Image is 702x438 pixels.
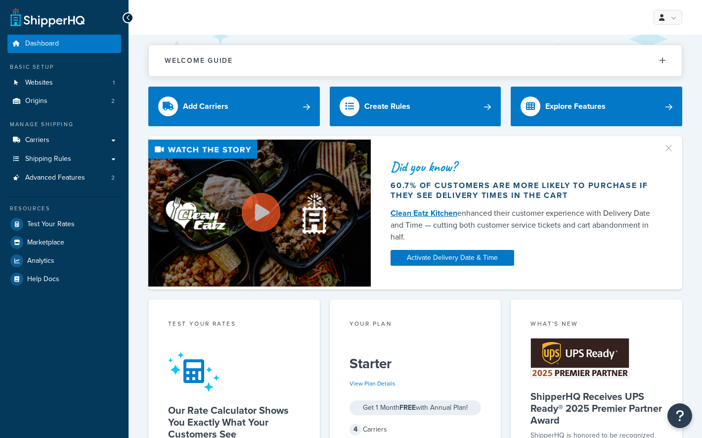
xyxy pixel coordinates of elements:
[27,275,59,284] span: Help Docs
[530,390,662,426] h5: ShipperHQ Receives UPS Ready® 2025 Premier Partner Award
[530,319,662,331] div: What's New
[391,250,514,266] a: Activate Delivery Date & Time
[113,79,115,87] span: 1
[667,403,692,428] button: Open Resource Center
[7,234,121,251] a: Marketplace
[148,140,371,287] img: Video thumbnail
[25,136,49,145] span: Carriers
[168,319,300,331] div: Test your rates
[27,220,75,229] span: Test Your Rates
[399,402,416,413] strong: FREE
[7,252,121,270] a: Analytics
[183,99,228,113] div: Add Carriers
[25,79,53,87] span: Websites
[7,74,121,92] a: Websites1
[511,87,682,126] a: Explore Features
[545,99,606,113] div: Explore Features
[149,45,682,76] button: Welcome Guide
[25,155,71,163] span: Shipping Rules
[350,319,482,331] div: Your Plan
[111,97,115,105] span: 2
[350,423,482,437] div: Carriers
[25,40,59,48] span: Dashboard
[391,181,658,200] div: 60.7% of customers are more likely to purchase if they see delivery times in the cart
[7,35,121,53] a: Dashboard
[350,424,361,436] span: 4
[7,92,121,110] li: Origins
[7,150,121,168] a: Shipping Rules
[391,207,658,243] div: enhanced their customer experience with Delivery Date and Time — cutting both customer service ti...
[25,97,47,105] span: Origins
[7,131,121,149] a: Carriers
[391,207,457,219] a: Clean Eatz Kitchen
[391,160,658,174] div: Did you know?
[350,400,482,415] div: Get 1 Month with Annual Plan!
[7,92,121,110] a: Origins2
[27,257,54,265] span: Analytics
[7,204,121,213] div: Resources
[350,379,395,388] a: View Plan Details
[27,239,64,247] span: Marketplace
[7,169,121,187] a: Advanced Features2
[350,356,482,372] h5: Starter
[7,270,121,288] a: Help Docs
[7,215,121,233] a: Test Your Rates
[148,87,320,126] a: Add Carriers
[111,174,115,182] span: 2
[330,87,501,126] a: Create Rules
[7,63,121,71] div: Basic Setup
[7,169,121,187] li: Advanced Features
[7,74,121,92] li: Websites
[7,120,121,129] div: Manage Shipping
[165,57,233,64] h2: Welcome Guide
[25,174,85,182] span: Advanced Features
[364,99,410,113] div: Create Rules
